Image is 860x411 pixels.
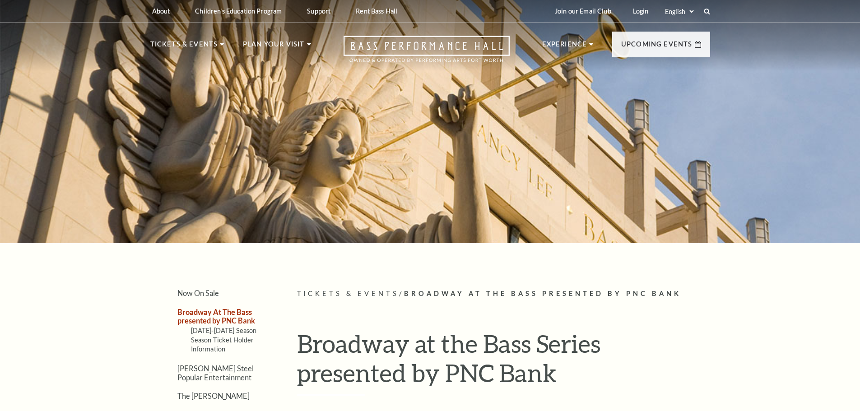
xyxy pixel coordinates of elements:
p: Upcoming Events [621,39,693,55]
select: Select: [663,7,695,16]
p: Support [307,7,330,15]
p: Tickets & Events [150,39,218,55]
p: Plan Your Visit [243,39,305,55]
a: [PERSON_NAME] Steel Popular Entertainment [177,364,254,381]
a: [DATE]-[DATE] Season [191,327,257,334]
p: Rent Bass Hall [356,7,397,15]
a: Season Ticket Holder Information [191,336,254,353]
h1: Broadway at the Bass Series presented by PNC Bank [297,329,710,395]
p: Children's Education Program [195,7,282,15]
p: Experience [542,39,587,55]
a: The [PERSON_NAME] [177,392,250,400]
a: Now On Sale [177,289,219,297]
p: About [152,7,170,15]
span: Tickets & Events [297,290,400,297]
p: / [297,288,710,300]
a: Broadway At The Bass presented by PNC Bank [177,308,255,325]
span: Broadway At The Bass presented by PNC Bank [404,290,681,297]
